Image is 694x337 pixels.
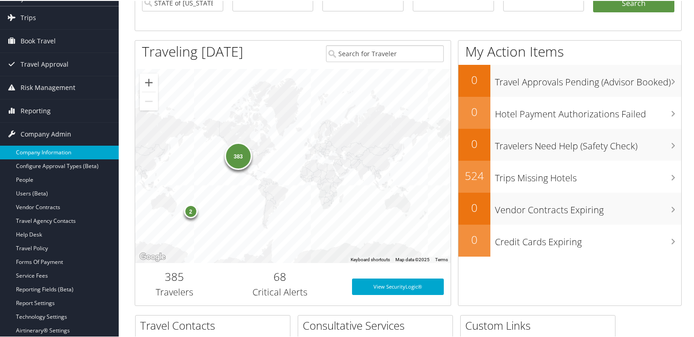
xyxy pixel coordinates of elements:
h3: Travelers [142,285,207,298]
h2: 0 [458,135,490,151]
input: Search for Traveler [326,44,444,61]
h2: 0 [458,231,490,247]
span: Book Travel [21,29,56,52]
h2: 0 [458,199,490,215]
h2: 0 [458,103,490,119]
button: Zoom out [140,91,158,110]
h3: Travel Approvals Pending (Advisor Booked) [495,70,681,88]
h1: Traveling [DATE] [142,41,243,60]
h3: Vendor Contracts Expiring [495,198,681,216]
span: Company Admin [21,122,71,145]
a: Terms (opens in new tab) [435,256,448,261]
button: Keyboard shortcuts [351,256,390,262]
h3: Travelers Need Help (Safety Check) [495,134,681,152]
a: 0Travelers Need Help (Safety Check) [458,128,681,160]
span: Map data ©2025 [395,256,430,261]
a: 0Credit Cards Expiring [458,224,681,256]
h3: Critical Alerts [221,285,339,298]
h2: Consultative Services [303,317,452,332]
h2: 524 [458,167,490,183]
span: Risk Management [21,75,75,98]
a: Open this area in Google Maps (opens a new window) [137,250,168,262]
h2: Custom Links [465,317,615,332]
span: Trips [21,5,36,28]
a: 0Vendor Contracts Expiring [458,192,681,224]
h2: Travel Contacts [140,317,290,332]
button: Zoom in [140,73,158,91]
h2: 385 [142,268,207,284]
a: View SecurityLogic® [352,278,443,294]
div: 383 [225,142,252,169]
span: Travel Approval [21,52,68,75]
h3: Trips Missing Hotels [495,166,681,184]
a: 0Hotel Payment Authorizations Failed [458,96,681,128]
a: 0Travel Approvals Pending (Advisor Booked) [458,64,681,96]
span: Reporting [21,99,51,121]
h3: Hotel Payment Authorizations Failed [495,102,681,120]
h1: My Action Items [458,41,681,60]
img: Google [137,250,168,262]
div: 2 [184,203,198,217]
a: 524Trips Missing Hotels [458,160,681,192]
h2: 0 [458,71,490,87]
h2: 68 [221,268,339,284]
h3: Credit Cards Expiring [495,230,681,247]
